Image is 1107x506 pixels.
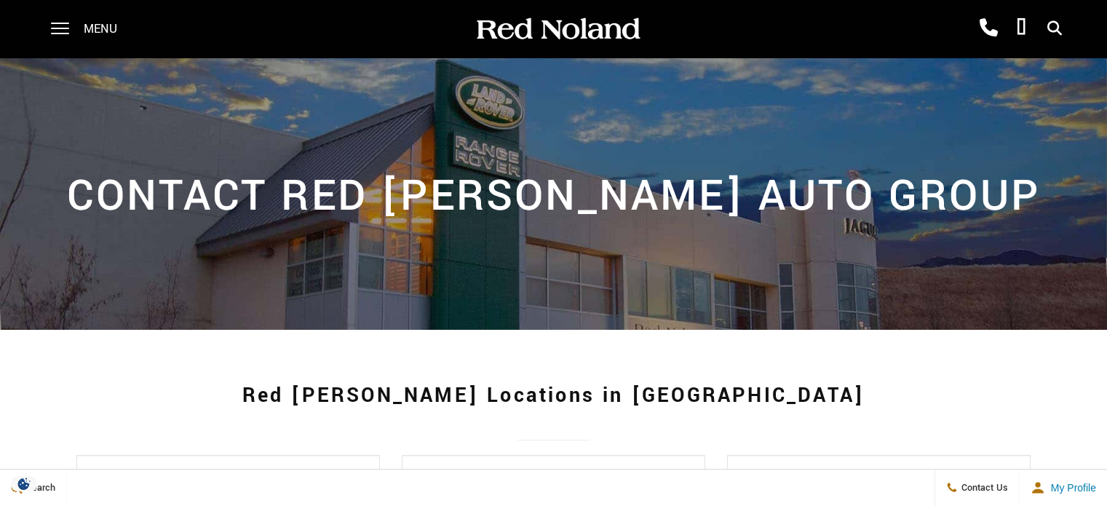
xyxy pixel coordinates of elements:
[7,476,41,491] section: Click to Open Cookie Consent Modal
[7,476,41,491] img: Opt-Out Icon
[1045,482,1096,494] span: My Profile
[1020,470,1107,506] button: Open user profile menu
[958,481,1008,494] span: Contact Us
[474,17,641,42] img: Red Noland Auto Group
[66,162,1041,227] h2: Contact Red [PERSON_NAME] Auto Group
[76,367,1031,425] h1: Red [PERSON_NAME] Locations in [GEOGRAPHIC_DATA]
